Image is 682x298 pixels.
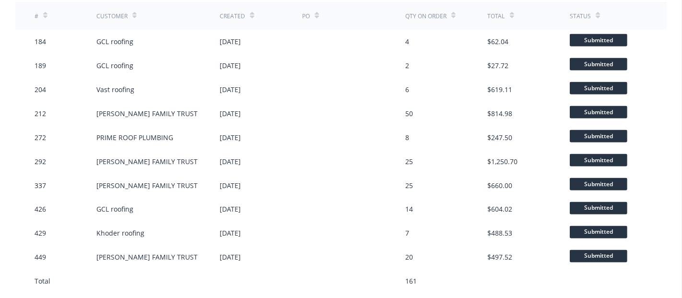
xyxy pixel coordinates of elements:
span: Submitted [570,58,627,70]
div: 2 [405,60,409,71]
div: [DATE] [220,180,241,191]
div: Total [35,276,50,286]
div: 6 [405,84,409,95]
div: $1,250.70 [488,156,518,167]
div: 25 [405,156,413,167]
div: 204 [35,84,46,95]
div: [DATE] [220,204,241,215]
div: # [35,12,38,21]
div: 184 [35,36,46,47]
div: Qty on order [405,12,447,21]
div: 14 [405,204,413,215]
div: Vast roofing [96,84,134,95]
span: Submitted [570,106,627,118]
div: [DATE] [220,36,241,47]
div: [PERSON_NAME] FAMILY TRUST [96,156,198,167]
div: [PERSON_NAME] FAMILY TRUST [96,108,198,119]
div: [DATE] [220,252,241,262]
span: Submitted [570,130,627,142]
div: 426 [35,204,46,215]
div: $62.04 [488,36,509,47]
span: Submitted [570,154,627,166]
div: 161 [405,276,417,286]
div: $247.50 [488,132,513,143]
span: Submitted [570,202,627,214]
span: Submitted [570,226,627,238]
div: $497.52 [488,252,513,262]
div: $604.02 [488,204,513,215]
div: PO [302,12,310,21]
div: 7 [405,228,409,238]
div: GCL roofing [96,36,133,47]
div: 449 [35,252,46,262]
div: [PERSON_NAME] FAMILY TRUST [96,252,198,262]
div: [DATE] [220,156,241,167]
div: 272 [35,132,46,143]
div: Total [488,12,505,21]
div: 8 [405,132,409,143]
div: Status [570,12,591,21]
span: Submitted [570,250,627,262]
div: Created [220,12,245,21]
div: GCL roofing [96,204,133,215]
span: Submitted [570,178,627,190]
div: $488.53 [488,228,513,238]
div: 50 [405,108,413,119]
span: Submitted [570,82,627,94]
div: [PERSON_NAME] FAMILY TRUST [96,180,198,191]
div: Customer [96,12,128,21]
div: 25 [405,180,413,191]
div: $619.11 [488,84,513,95]
div: 292 [35,156,46,167]
div: [DATE] [220,228,241,238]
div: Khoder roofing [96,228,144,238]
div: $27.72 [488,60,509,71]
div: [DATE] [220,60,241,71]
div: [DATE] [220,84,241,95]
div: $814.98 [488,108,513,119]
div: [DATE] [220,108,241,119]
div: [DATE] [220,132,241,143]
div: 429 [35,228,46,238]
div: PRIME ROOF PLUMBING [96,132,173,143]
div: GCL roofing [96,60,133,71]
span: Submitted [570,34,627,46]
div: 20 [405,252,413,262]
div: 189 [35,60,46,71]
div: 212 [35,108,46,119]
div: 337 [35,180,46,191]
div: $660.00 [488,180,513,191]
div: 4 [405,36,409,47]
